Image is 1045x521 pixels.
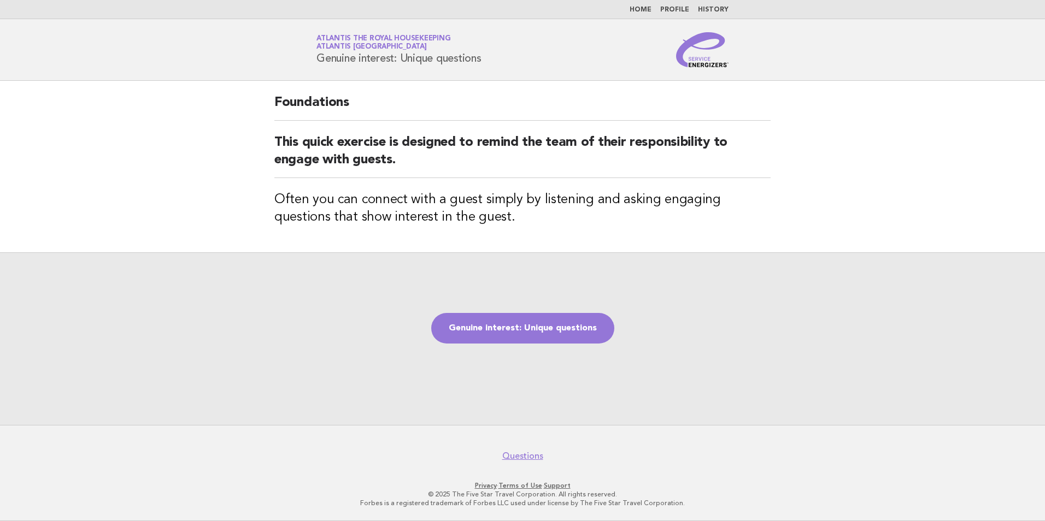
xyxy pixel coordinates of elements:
[630,7,651,13] a: Home
[316,35,450,50] a: Atlantis the Royal HousekeepingAtlantis [GEOGRAPHIC_DATA]
[431,313,614,344] a: Genuine interest: Unique questions
[274,191,771,226] h3: Often you can connect with a guest simply by listening and asking engaging questions that show in...
[274,134,771,178] h2: This quick exercise is designed to remind the team of their responsibility to engage with guests.
[188,481,857,490] p: · ·
[316,35,482,64] h1: Genuine interest: Unique questions
[188,490,857,499] p: © 2025 The Five Star Travel Corporation. All rights reserved.
[316,44,427,51] span: Atlantis [GEOGRAPHIC_DATA]
[544,482,571,489] a: Support
[188,499,857,507] p: Forbes is a registered trademark of Forbes LLC used under license by The Five Star Travel Corpora...
[475,482,497,489] a: Privacy
[698,7,729,13] a: History
[502,451,543,461] a: Questions
[676,32,729,67] img: Service Energizers
[274,94,771,121] h2: Foundations
[498,482,542,489] a: Terms of Use
[660,7,689,13] a: Profile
